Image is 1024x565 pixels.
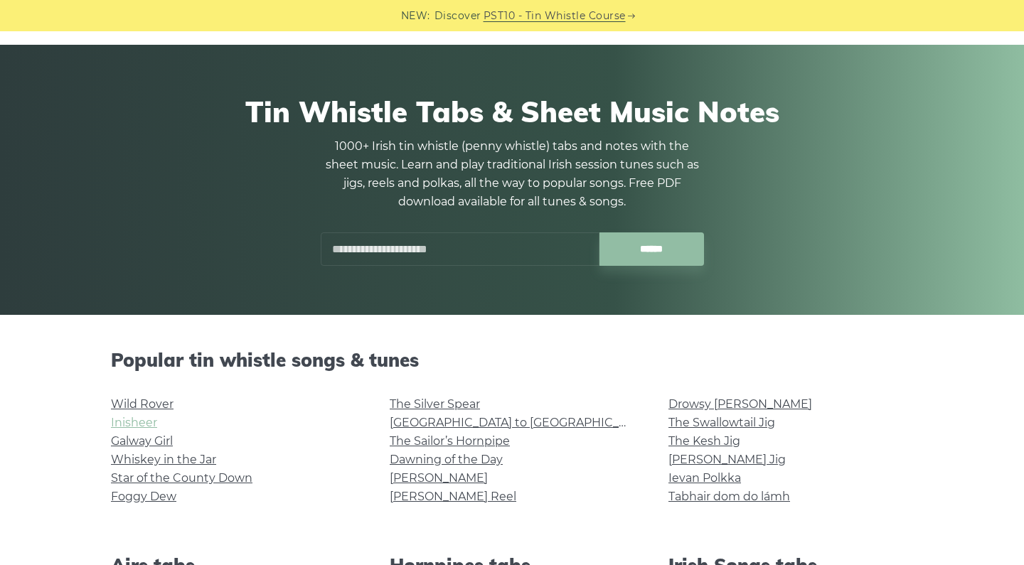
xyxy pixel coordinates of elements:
a: Galway Girl [111,434,173,448]
a: Foggy Dew [111,490,176,503]
a: Inisheer [111,416,157,429]
a: The Sailor’s Hornpipe [390,434,510,448]
a: Wild Rover [111,397,174,411]
a: Whiskey in the Jar [111,453,216,466]
span: Discover [434,8,481,24]
a: [PERSON_NAME] [390,471,488,485]
p: 1000+ Irish tin whistle (penny whistle) tabs and notes with the sheet music. Learn and play tradi... [320,137,704,211]
a: PST10 - Tin Whistle Course [484,8,626,24]
h1: Tin Whistle Tabs & Sheet Music Notes [111,95,913,129]
a: Drowsy [PERSON_NAME] [668,397,812,411]
a: Star of the County Down [111,471,252,485]
span: NEW: [401,8,430,24]
a: The Silver Spear [390,397,480,411]
a: Dawning of the Day [390,453,503,466]
a: The Swallowtail Jig [668,416,775,429]
a: The Kesh Jig [668,434,740,448]
a: Ievan Polkka [668,471,741,485]
a: [PERSON_NAME] Reel [390,490,516,503]
a: [PERSON_NAME] Jig [668,453,786,466]
a: Tabhair dom do lámh [668,490,790,503]
h2: Popular tin whistle songs & tunes [111,349,913,371]
a: [GEOGRAPHIC_DATA] to [GEOGRAPHIC_DATA] [390,416,652,429]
